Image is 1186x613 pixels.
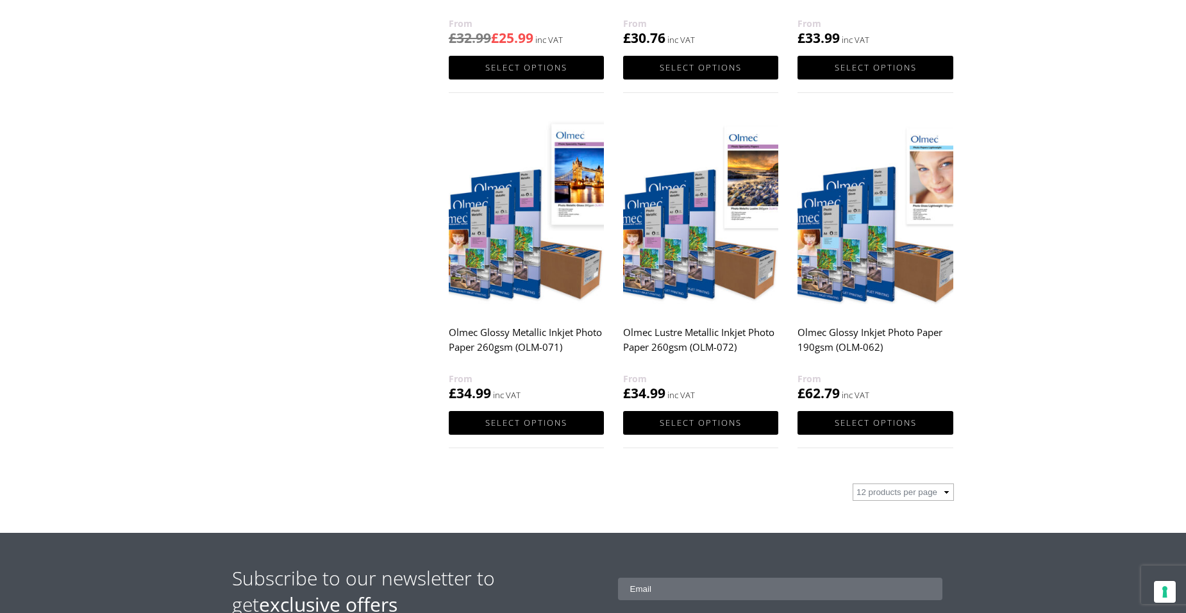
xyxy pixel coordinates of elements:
[449,56,604,80] a: Select options for “Olmec Premium Pearl Inkjet Photo Paper 310gsm (OLM-070)”
[449,117,604,312] img: Olmec Glossy Metallic Inkjet Photo Paper 260gsm (OLM-071)
[623,320,778,371] h2: Olmec Lustre Metallic Inkjet Photo Paper 260gsm (OLM-072)
[798,411,953,435] a: Select options for “Olmec Glossy Inkjet Photo Paper 190gsm (OLM-062)”
[798,56,953,80] a: Select options for “Olmec Double Sided Inkjet Photo Paper 250gsm (OLM-065)”
[623,29,631,47] span: £
[449,384,456,402] span: £
[449,117,604,403] a: Olmec Glossy Metallic Inkjet Photo Paper 260gsm (OLM-071) £34.99
[449,29,456,47] span: £
[798,29,840,47] bdi: 33.99
[623,117,778,312] img: Olmec Lustre Metallic Inkjet Photo Paper 260gsm (OLM-072)
[449,384,491,402] bdi: 34.99
[798,117,953,312] img: Olmec Glossy Inkjet Photo Paper 190gsm (OLM-062)
[798,384,805,402] span: £
[623,117,778,403] a: Olmec Lustre Metallic Inkjet Photo Paper 260gsm (OLM-072) £34.99
[491,29,499,47] span: £
[449,320,604,371] h2: Olmec Glossy Metallic Inkjet Photo Paper 260gsm (OLM-071)
[1154,581,1176,603] button: Your consent preferences for tracking technologies
[798,117,953,403] a: Olmec Glossy Inkjet Photo Paper 190gsm (OLM-062) £62.79
[449,411,604,435] a: Select options for “Olmec Glossy Metallic Inkjet Photo Paper 260gsm (OLM-071)”
[798,384,840,402] bdi: 62.79
[449,29,491,47] bdi: 32.99
[623,384,665,402] bdi: 34.99
[623,56,778,80] a: Select options for “Olmec Lustre Inkjet Photo Paper 190gsm (OLM-068)”
[623,384,631,402] span: £
[623,411,778,435] a: Select options for “Olmec Lustre Metallic Inkjet Photo Paper 260gsm (OLM-072)”
[491,29,533,47] bdi: 25.99
[618,578,943,600] input: Email
[623,29,665,47] bdi: 30.76
[798,320,953,371] h2: Olmec Glossy Inkjet Photo Paper 190gsm (OLM-062)
[798,29,805,47] span: £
